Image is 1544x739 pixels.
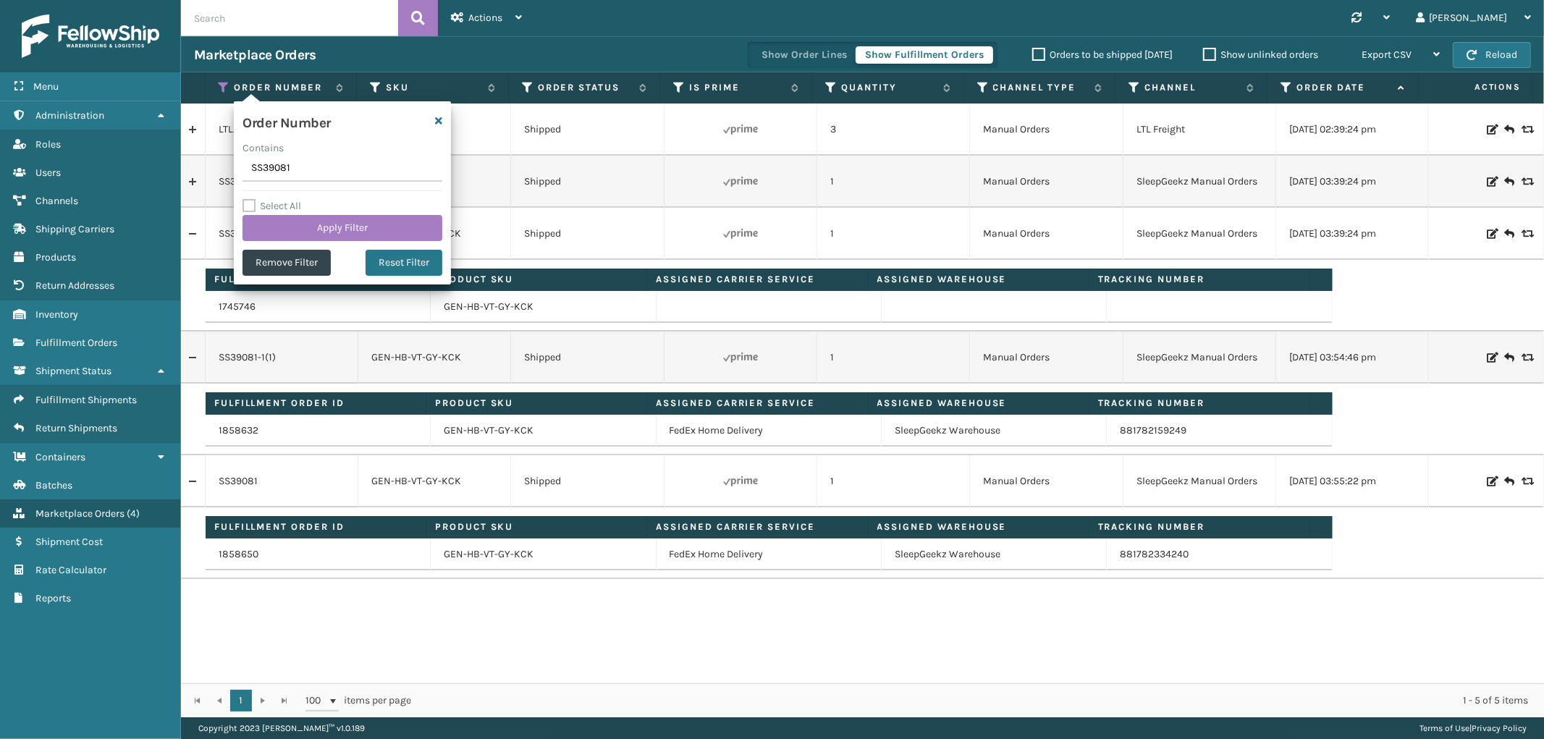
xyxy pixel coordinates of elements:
img: logo [22,14,159,58]
td: GEN-HB-VT-GY-KCK [431,539,656,570]
input: Type the text you wish to filter on [242,156,442,182]
label: Assigned Carrier Service [656,520,859,533]
td: [DATE] 03:39:24 pm [1276,208,1429,260]
h3: Marketplace Orders [194,46,316,64]
label: Fulfillment Order ID [214,397,417,410]
p: Copyright 2023 [PERSON_NAME]™ v 1.0.189 [198,717,365,739]
i: Edit [1487,476,1496,486]
a: SS39081 [219,474,258,489]
a: GEN-HB-VT-GY-KCK [371,475,461,487]
h4: Order Number [242,110,330,132]
i: Create Return Label [1504,350,1513,365]
i: Replace [1522,229,1530,239]
div: | [1419,717,1527,739]
td: Manual Orders [970,208,1123,260]
i: Edit [1487,124,1496,135]
td: Manual Orders [970,332,1123,384]
a: Privacy Policy [1472,723,1527,733]
i: Edit [1487,229,1496,239]
span: Return Shipments [35,422,117,434]
td: GEN-HB-VT-GY-KCK [431,291,656,323]
td: LTL Freight [1123,104,1276,156]
td: 1 [817,455,970,507]
td: SleepGeekz Manual Orders [1123,332,1276,384]
a: LTL.SS39081.18611891 [219,122,316,137]
td: Manual Orders [970,104,1123,156]
label: Is Prime [689,81,784,94]
td: FedEx Home Delivery [657,539,882,570]
span: items per page [305,690,411,711]
span: Users [35,166,61,179]
td: Shipped [511,104,664,156]
label: Assigned Warehouse [877,397,1080,410]
span: Actions [468,12,502,24]
label: Tracking Number [1098,273,1301,286]
a: 881782159249 [1120,424,1186,436]
i: Create Return Label [1504,122,1513,137]
i: Edit [1487,177,1496,187]
span: Fulfillment Orders [35,337,117,349]
label: Assigned Warehouse [877,520,1080,533]
i: Create Return Label [1504,474,1513,489]
i: Replace [1522,352,1530,363]
i: Edit [1487,352,1496,363]
label: Assigned Carrier Service [656,273,859,286]
span: Reports [35,592,71,604]
td: Shipped [511,156,664,208]
td: 1 [817,332,970,384]
label: Contains [242,140,284,156]
td: SleepGeekz Manual Orders [1123,208,1276,260]
a: SS39081-1(1) [219,350,276,365]
span: Containers [35,451,85,463]
button: Reload [1453,42,1531,68]
label: Assigned Carrier Service [656,397,859,410]
td: SleepGeekz Warehouse [882,415,1107,447]
td: SleepGeekz Warehouse [882,539,1107,570]
label: Assigned Warehouse [877,273,1080,286]
label: SKU [386,81,481,94]
label: Fulfillment Order ID [214,520,417,533]
span: Actions [1424,75,1530,99]
span: Menu [33,80,59,93]
span: Shipment Status [35,365,111,377]
td: SleepGeekz Manual Orders [1123,156,1276,208]
td: SleepGeekz Manual Orders [1123,455,1276,507]
label: Order Status [538,81,633,94]
span: Batches [35,479,72,491]
a: 1858650 [219,547,258,562]
label: Product SKU [435,397,638,410]
button: Show Order Lines [752,46,856,64]
span: Marketplace Orders [35,507,125,520]
td: 3 [817,104,970,156]
span: Inventory [35,308,78,321]
label: Tracking Number [1098,397,1301,410]
i: Replace [1522,476,1530,486]
label: Quantity [841,81,936,94]
td: 1 [817,156,970,208]
i: Create Return Label [1504,227,1513,241]
button: Reset Filter [366,250,442,276]
span: Rate Calculator [35,564,106,576]
label: Select All [242,200,301,212]
button: Remove Filter [242,250,331,276]
label: Order Number [234,81,329,94]
label: Channel Type [993,81,1088,94]
span: Fulfillment Shipments [35,394,137,406]
a: SS39081.18611781 [219,227,298,241]
label: Orders to be shipped [DATE] [1032,48,1173,61]
td: [DATE] 03:54:46 pm [1276,332,1429,384]
label: Tracking Number [1098,520,1301,533]
i: Replace [1522,177,1530,187]
td: Shipped [511,455,664,507]
span: Return Addresses [35,279,114,292]
td: FedEx Home Delivery [657,415,882,447]
span: Export CSV [1362,48,1412,61]
a: SS39081.18611780 [219,174,300,189]
span: 100 [305,693,327,708]
a: Terms of Use [1419,723,1469,733]
span: Shipment Cost [35,536,103,548]
span: Roles [35,138,61,151]
span: Shipping Carriers [35,223,114,235]
label: Channel [1144,81,1239,94]
td: 1 [817,208,970,260]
